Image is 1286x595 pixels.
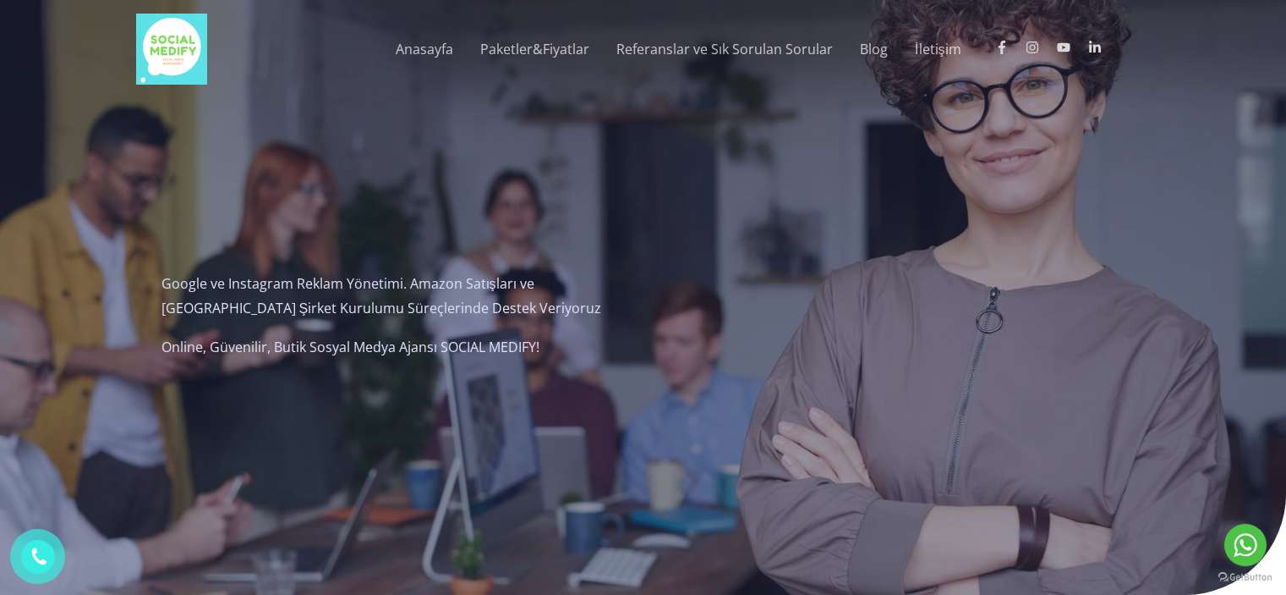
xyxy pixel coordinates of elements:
a: Referanslar ve Sık Sorulan Sorular [603,22,846,76]
a: Go to GetButton.io website [1218,572,1272,583]
p: Google ve Instagram Reklam Yönetimi. Amazon Satışları ve [GEOGRAPHIC_DATA] Şirket Kurulumu Süreçl... [161,272,643,322]
a: youtube [1057,41,1085,54]
a: instagram [1026,41,1053,54]
a: Go to whatsapp [1224,524,1267,566]
nav: Site Navigation [369,22,1150,76]
a: Paketler&Fiyatlar [467,22,603,76]
a: Anasayfa [382,22,467,76]
a: Blog [846,22,901,76]
a: facebook-f [995,41,1023,54]
img: phone.png [27,546,48,567]
p: Online, Güvenilir, Butik Sosyal Medya Ajansı SOCIAL MEDIFY! [161,335,643,361]
a: linkedin-in [1088,41,1116,54]
a: İletişim [901,22,974,76]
